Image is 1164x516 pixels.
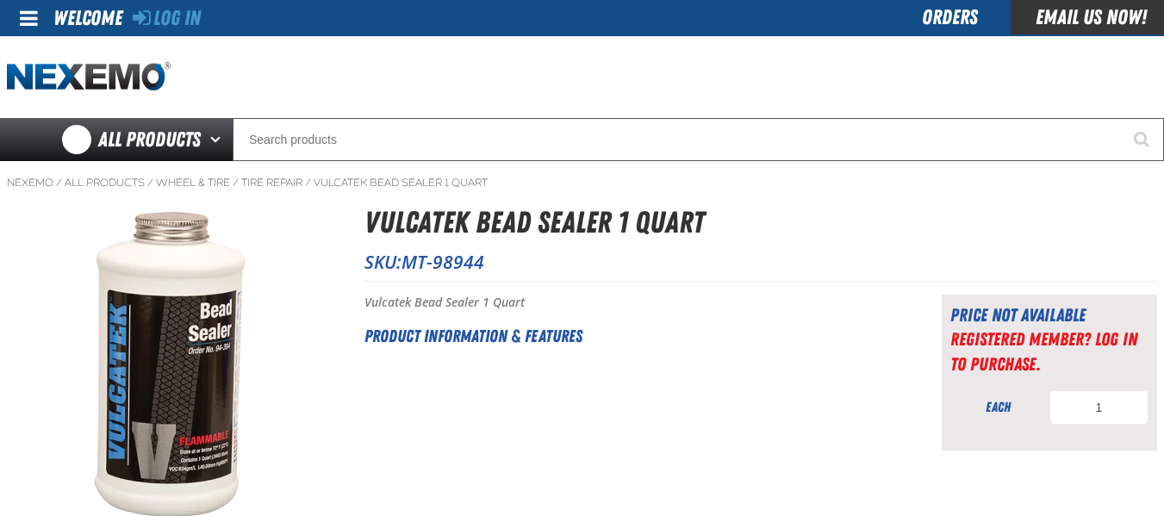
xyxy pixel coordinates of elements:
a: Home [7,62,171,92]
span: / [233,176,239,190]
p: SKU: [364,250,1157,274]
a: Nexemo [7,176,53,190]
a: Wheel & Tire [156,176,230,190]
a: Registered Member? Log In to purchase. [950,328,1137,374]
h1: Vulcatek Bead Sealer 1 Quart [364,200,1157,246]
a: All Products [65,176,145,190]
input: Product Quantity [1049,390,1148,425]
button: Start Searching [1121,118,1164,161]
a: Vulcatek Bead Sealer 1 Quart [314,176,488,190]
span: / [56,176,62,190]
button: Open All Products pages [204,118,233,161]
a: Tire Repair [241,176,302,190]
a: Log In [133,6,201,30]
span: All Products [98,124,201,155]
span: MT-98944 [401,250,484,274]
span: / [305,176,311,190]
h2: Product Information & Features [364,323,899,349]
p: Vulcatek Bead Sealer 1 Quart [364,295,899,311]
div: Price not available [950,303,1148,327]
input: Search [233,118,1164,161]
img: Nexemo logo [7,62,171,92]
div: each [950,398,1045,417]
span: / [147,176,153,190]
nav: Breadcrumbs [7,176,1157,190]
